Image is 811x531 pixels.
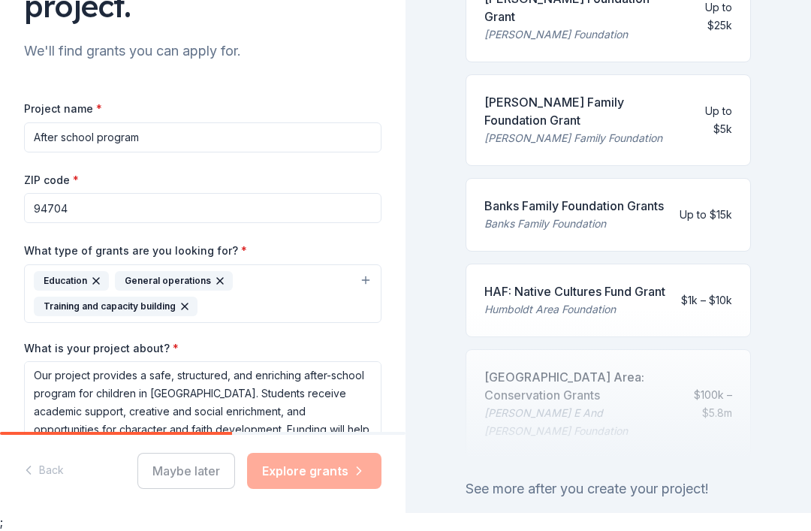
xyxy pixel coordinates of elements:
[24,173,79,188] label: ZIP code
[484,93,680,129] div: [PERSON_NAME] Family Foundation Grant
[24,193,381,223] input: 12345 (U.S. only)
[24,264,381,323] button: EducationGeneral operationsTraining and capacity building
[24,39,381,63] div: We'll find grants you can apply for.
[484,215,664,233] div: Banks Family Foundation
[484,197,664,215] div: Banks Family Foundation Grants
[34,297,197,316] div: Training and capacity building
[24,361,381,481] textarea: Our project provides a safe, structured, and enriching after-school program for children in [GEOG...
[115,271,233,291] div: General operations
[484,300,665,318] div: Humboldt Area Foundation
[692,102,732,138] div: Up to $5k
[466,477,751,501] div: See more after you create your project!
[24,122,381,152] input: After school program
[24,341,179,356] label: What is your project about?
[484,282,665,300] div: HAF: Native Cultures Fund Grant
[680,206,732,224] div: Up to $15k
[681,291,732,309] div: $1k – $10k
[34,271,109,291] div: Education
[484,26,669,44] div: [PERSON_NAME] Foundation
[24,243,247,258] label: What type of grants are you looking for?
[484,129,680,147] div: [PERSON_NAME] Family Foundation
[24,101,102,116] label: Project name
